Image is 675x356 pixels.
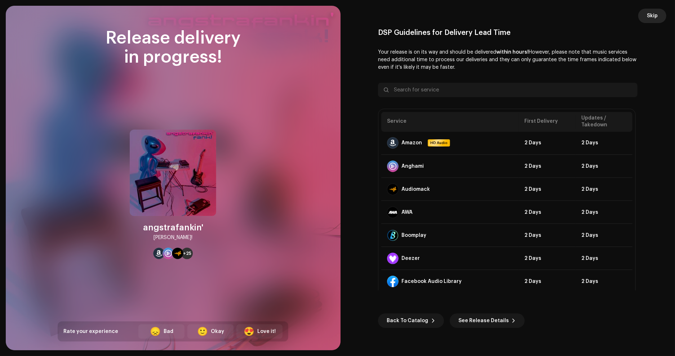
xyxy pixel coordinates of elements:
[401,186,430,192] div: Audiomack
[401,163,424,169] div: Anghami
[257,328,276,335] div: Love it!
[519,201,576,224] td: 2 Days
[197,327,208,336] div: 🙂
[154,233,192,242] div: [PERSON_NAME]!
[401,233,426,238] div: Boomplay
[378,28,638,37] div: DSP Guidelines for Delivery Lead Time
[164,328,173,335] div: Bad
[519,178,576,201] td: 2 Days
[519,155,576,178] td: 2 Days
[387,314,428,328] span: Back To Catalog
[244,327,254,336] div: 😍
[576,201,632,224] td: 2 Days
[576,132,632,155] td: 2 Days
[143,222,203,233] div: angstrafankin'
[576,247,632,270] td: 2 Days
[401,256,420,261] div: Deezer
[638,9,666,23] button: Skip
[450,314,525,328] button: See Release Details
[183,251,191,256] span: +25
[428,140,449,146] span: HD Audio
[576,178,632,201] td: 2 Days
[576,112,632,132] th: Updates / Takedown
[576,224,632,247] td: 2 Days
[519,247,576,270] td: 2 Days
[381,112,519,132] th: Service
[378,83,638,97] input: Search for service
[519,132,576,155] td: 2 Days
[576,155,632,178] td: 2 Days
[378,49,638,71] p: Your release is on its way and should be delivered However, please note that music services need ...
[519,224,576,247] td: 2 Days
[150,327,161,336] div: 😞
[496,50,529,55] b: within hours!
[58,29,288,67] div: Release delivery in progress!
[211,328,224,335] div: Okay
[401,209,413,215] div: AWA
[458,314,509,328] span: See Release Details
[519,270,576,293] td: 2 Days
[647,9,658,23] span: Skip
[576,270,632,293] td: 2 Days
[519,112,576,132] th: First Delivery
[401,140,422,146] div: Amazon
[378,314,444,328] button: Back To Catalog
[63,329,118,334] span: Rate your experience
[401,279,462,284] div: Facebook Audio Library
[130,130,216,216] img: 1ff1b90c-1c7e-461d-919b-3145c394b573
